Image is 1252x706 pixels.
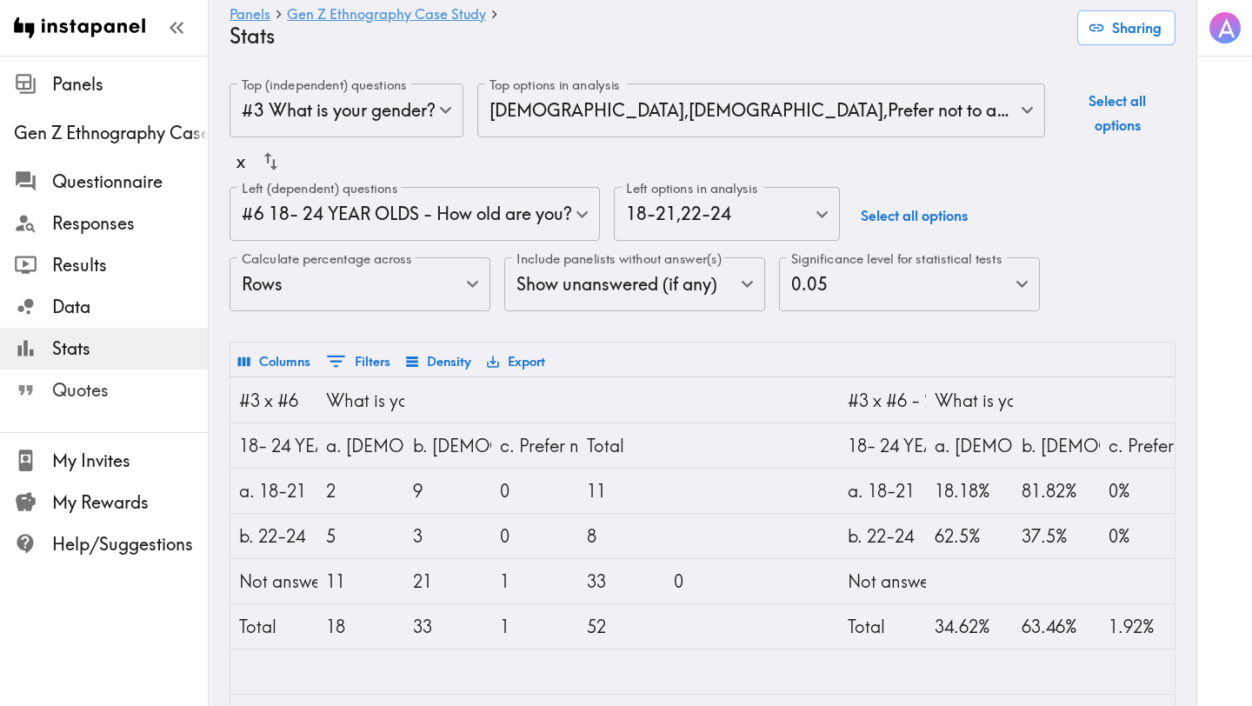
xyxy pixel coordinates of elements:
[587,559,656,603] div: 33
[239,378,309,423] div: #3 x #6
[848,604,917,649] div: Total
[587,514,656,558] div: 8
[500,423,569,468] div: c. Prefer not to answer
[326,423,396,468] div: a. Male
[477,83,1045,137] div: [DEMOGRAPHIC_DATA] , [DEMOGRAPHIC_DATA] , Prefer not to answer
[239,423,309,468] div: 18- 24 YEAR OLDS - How old are you?
[52,490,208,515] span: My Rewards
[52,211,208,236] span: Responses
[1059,83,1175,143] button: Select all options
[14,121,208,145] span: Gen Z Ethnography Case Study
[326,469,396,513] div: 2
[322,346,395,376] button: Show filters
[326,514,396,558] div: 5
[854,187,975,243] button: Select all options
[239,514,309,558] div: b. 22-24
[483,347,549,376] button: Export
[587,604,656,649] div: 52
[230,187,600,241] div: #6 18- 24 YEAR OLDS - How old are you?
[489,76,620,95] label: Top options in analysis
[287,7,486,23] a: Gen Z Ethnography Case Study
[935,469,1004,513] div: 18.18%
[326,559,396,603] div: 11
[1218,13,1235,43] span: A
[1109,604,1178,649] div: 1.92%
[239,559,309,603] div: Not answered
[326,604,396,649] div: 18
[500,514,569,558] div: 0
[230,83,463,137] div: #3 What is your gender?
[1109,514,1178,558] div: 0%
[413,514,483,558] div: 3
[674,559,743,603] div: 0
[242,179,397,198] label: Left (dependent) questions
[614,187,840,241] div: 18-21 , 22-24
[935,604,1004,649] div: 34.62%
[504,257,765,311] div: Show unanswered (if any)
[52,378,208,403] span: Quotes
[935,514,1004,558] div: 62.5%
[236,143,245,180] div: x
[242,250,412,269] label: Calculate percentage across
[52,170,208,194] span: Questionnaire
[516,250,722,269] label: Include panelists without answer(s)
[230,23,1063,49] h4: Stats
[1109,469,1178,513] div: 0%
[848,469,917,513] div: a. 18-21
[848,378,917,423] div: #3 x #6 - % Totals by Row
[239,604,309,649] div: Total
[52,72,208,97] span: Panels
[242,76,407,95] label: Top (independent) questions
[935,423,1004,468] div: a. Male
[1022,423,1091,468] div: b. Female
[52,449,208,473] span: My Invites
[587,469,656,513] div: 11
[791,250,1002,269] label: Significance level for statistical tests
[413,423,483,468] div: b. Female
[626,179,758,198] label: Left options in analysis
[935,378,1004,423] div: What is your gender?
[500,604,569,649] div: 1
[230,7,270,23] a: Panels
[413,559,483,603] div: 21
[326,378,396,423] div: What is your gender?
[1208,10,1242,45] button: A
[848,514,917,558] div: b. 22-24
[500,559,569,603] div: 1
[500,469,569,513] div: 0
[1022,604,1091,649] div: 63.46%
[234,347,315,376] button: Select columns
[413,469,483,513] div: 9
[1077,10,1175,45] button: Sharing
[848,423,917,468] div: 18- 24 YEAR OLDS - How old are you?
[1022,469,1091,513] div: 81.82%
[1109,423,1178,468] div: c. Prefer not to answer
[413,604,483,649] div: 33
[239,469,309,513] div: a. 18-21
[402,347,476,376] button: Density
[230,257,490,311] div: Rows
[52,295,208,319] span: Data
[587,423,656,468] div: Total
[52,336,208,361] span: Stats
[52,532,208,556] span: Help/Suggestions
[848,559,917,603] div: Not answered
[779,257,1040,311] div: 0.05
[52,253,208,277] span: Results
[1022,514,1091,558] div: 37.5%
